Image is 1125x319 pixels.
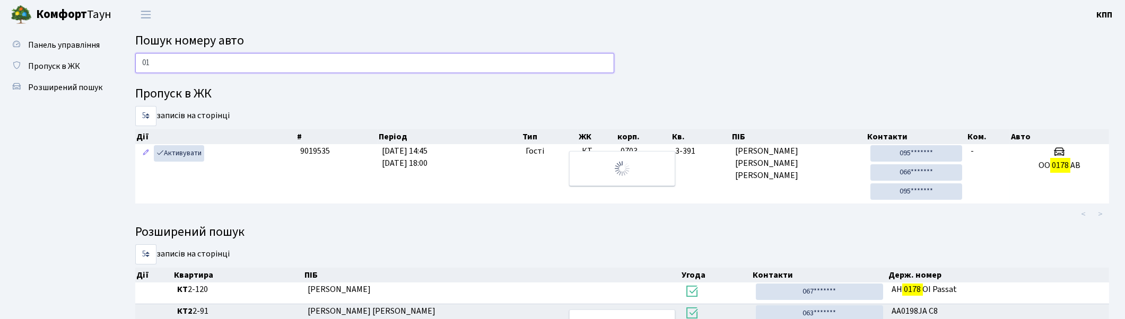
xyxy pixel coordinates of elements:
img: logo.png [11,4,32,25]
span: AH OI Passat [892,283,1105,296]
th: Угода [681,268,752,282]
th: ПІБ [303,268,681,282]
a: Панель управління [5,34,111,56]
button: Переключити навігацію [133,6,159,23]
th: Кв. [671,129,731,144]
span: Панель управління [28,39,100,51]
span: [DATE] 14:45 [DATE] 18:00 [382,145,428,169]
th: Контакти [866,129,966,144]
span: [PERSON_NAME] [PERSON_NAME] [308,305,435,317]
span: 2-120 [177,283,299,296]
span: КТ [582,145,612,157]
label: записів на сторінці [135,244,230,264]
select: записів на сторінці [135,106,156,126]
span: [PERSON_NAME] [PERSON_NAME] [PERSON_NAME] [735,145,862,182]
th: Держ. номер [887,268,1109,282]
a: Активувати [154,145,204,162]
a: Пропуск в ЖК [5,56,111,77]
span: Пошук номеру авто [135,31,244,50]
span: 9019535 [300,145,330,157]
a: КПП [1096,8,1112,21]
th: Тип [521,129,578,144]
span: 3-391 [675,145,727,157]
th: Ком. [966,129,1010,144]
th: # [296,129,378,144]
span: [PERSON_NAME] [308,283,371,295]
b: Комфорт [36,6,87,23]
h4: Пропуск в ЖК [135,86,1109,102]
b: КТ [177,283,188,295]
h4: Розширений пошук [135,225,1109,240]
img: Обробка... [614,160,631,177]
mark: 0178 [902,282,922,297]
select: записів на сторінці [135,244,156,264]
span: Гості [526,145,544,157]
span: Розширений пошук [28,82,102,93]
th: корп. [616,129,671,144]
th: Період [378,129,522,144]
b: КПП [1096,9,1112,21]
mark: 0178 [1050,158,1070,173]
th: Дії [135,129,296,144]
a: Редагувати [139,145,152,162]
b: КТ2 [177,305,193,317]
label: записів на сторінці [135,106,230,126]
th: Контакти [752,268,887,282]
span: Пропуск в ЖК [28,60,80,72]
span: 0703 [621,145,638,157]
input: Пошук [135,53,614,73]
th: ПІБ [731,129,866,144]
th: ЖК [578,129,616,144]
a: Розширений пошук [5,77,111,98]
span: Таун [36,6,111,24]
th: Квартира [173,268,303,282]
span: - [971,145,974,157]
th: Авто [1010,129,1109,144]
th: Дії [135,268,173,282]
h5: OO AB [1014,161,1105,171]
